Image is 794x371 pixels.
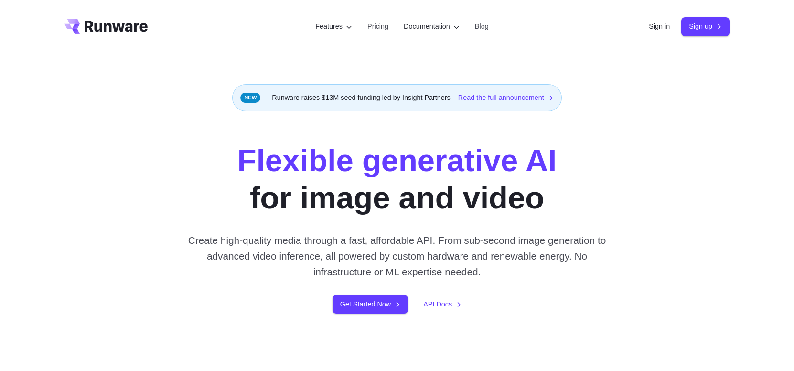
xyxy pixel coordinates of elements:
[232,84,562,111] div: Runware raises $13M seed funding led by Insight Partners
[237,143,557,178] strong: Flexible generative AI
[423,299,461,310] a: API Docs
[458,92,554,103] a: Read the full announcement
[64,19,148,34] a: Go to /
[649,21,670,32] a: Sign in
[237,142,557,217] h1: for image and video
[333,295,408,314] a: Get Started Now
[315,21,352,32] label: Features
[404,21,460,32] label: Documentation
[184,232,610,280] p: Create high-quality media through a fast, affordable API. From sub-second image generation to adv...
[475,21,489,32] a: Blog
[367,21,388,32] a: Pricing
[681,17,730,36] a: Sign up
